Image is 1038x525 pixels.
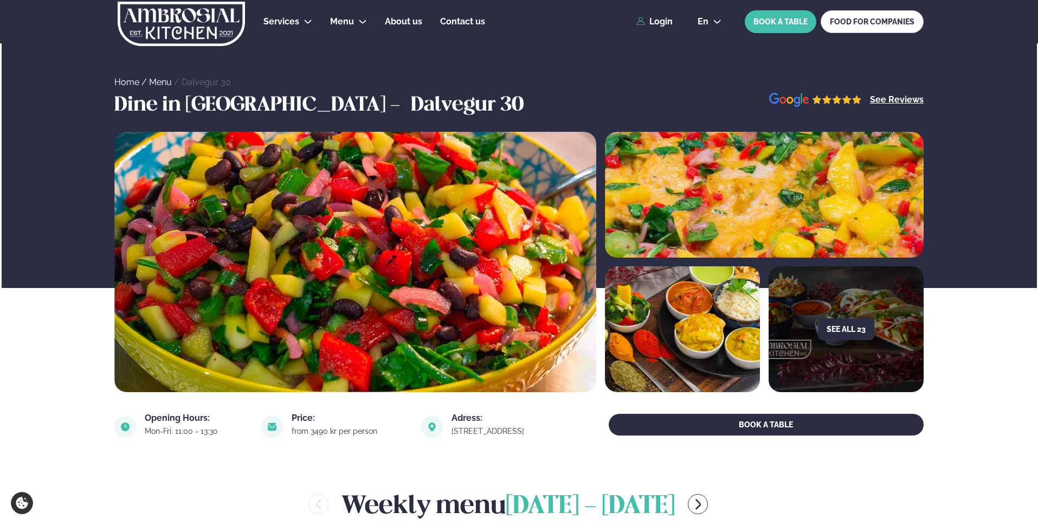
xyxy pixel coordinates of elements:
[114,77,139,87] a: Home
[114,93,405,119] h3: Dine in [GEOGRAPHIC_DATA] -
[818,318,874,340] button: See all 23
[385,15,422,28] a: About us
[114,416,136,438] img: image alt
[688,494,708,514] button: menu-btn-right
[145,427,248,436] div: Mon-Fri: 11:00 - 13:30
[330,15,354,28] a: Menu
[609,414,924,436] button: BOOK A TABLE
[308,494,328,514] button: menu-btn-left
[745,10,816,33] button: BOOK A TABLE
[698,17,708,26] span: en
[689,17,730,26] button: en
[769,93,862,107] img: image alt
[440,16,485,27] span: Contact us
[263,15,299,28] a: Services
[821,10,924,33] a: FOOD FOR COMPANIES
[385,16,422,27] span: About us
[263,16,299,27] span: Services
[330,16,354,27] span: Menu
[182,77,231,87] a: Dalvegur 30
[605,132,924,258] img: image alt
[870,95,924,104] a: See Reviews
[452,425,555,438] a: link
[605,266,760,392] img: image alt
[506,495,675,518] span: [DATE] - [DATE]
[174,77,182,87] span: /
[341,486,675,522] h2: Weekly menu
[117,2,246,46] img: logo
[149,77,172,87] a: Menu
[292,414,408,422] div: Price:
[141,77,149,87] span: /
[452,414,555,422] div: Adress:
[11,492,33,514] a: Cookie settings
[114,132,596,392] img: image alt
[421,416,443,438] img: image alt
[440,15,485,28] a: Contact us
[636,17,673,27] a: Login
[145,414,248,422] div: Opening Hours:
[261,416,283,438] img: image alt
[292,427,408,436] div: from 3490 kr per person
[411,93,524,119] h3: Dalvegur 30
